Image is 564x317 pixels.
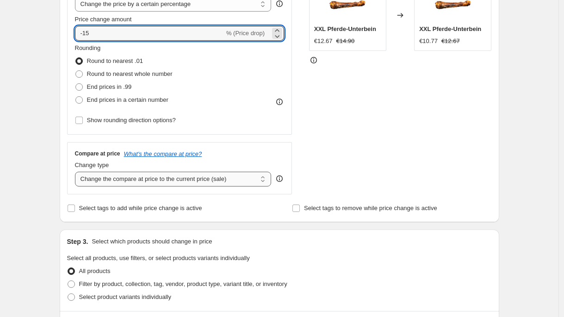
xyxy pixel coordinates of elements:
p: Select which products should change in price [92,237,212,246]
div: €12.67 [314,37,333,46]
span: Filter by product, collection, tag, vendor, product type, variant title, or inventory [79,280,287,287]
span: All products [79,267,111,274]
strike: €12.67 [441,37,460,46]
h2: Step 3. [67,237,88,246]
span: XXL Pferde-Unterbein [314,25,376,32]
span: Price change amount [75,16,132,23]
span: Select product variants individually [79,293,171,300]
span: Round to nearest .01 [87,57,143,64]
span: Change type [75,162,109,168]
span: XXL Pferde-Unterbein [419,25,481,32]
span: Round to nearest whole number [87,70,173,77]
span: Select tags to remove while price change is active [304,205,437,211]
span: End prices in .99 [87,83,132,90]
div: €10.77 [419,37,438,46]
span: Show rounding direction options? [87,117,176,124]
span: Select all products, use filters, or select products variants individually [67,255,250,261]
button: What's the compare at price? [124,150,202,157]
strike: €14.90 [336,37,355,46]
span: End prices in a certain number [87,96,168,103]
span: Rounding [75,44,101,51]
span: Select tags to add while price change is active [79,205,202,211]
input: -15 [75,26,224,41]
span: % (Price drop) [226,30,265,37]
div: help [275,174,284,183]
h3: Compare at price [75,150,120,157]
